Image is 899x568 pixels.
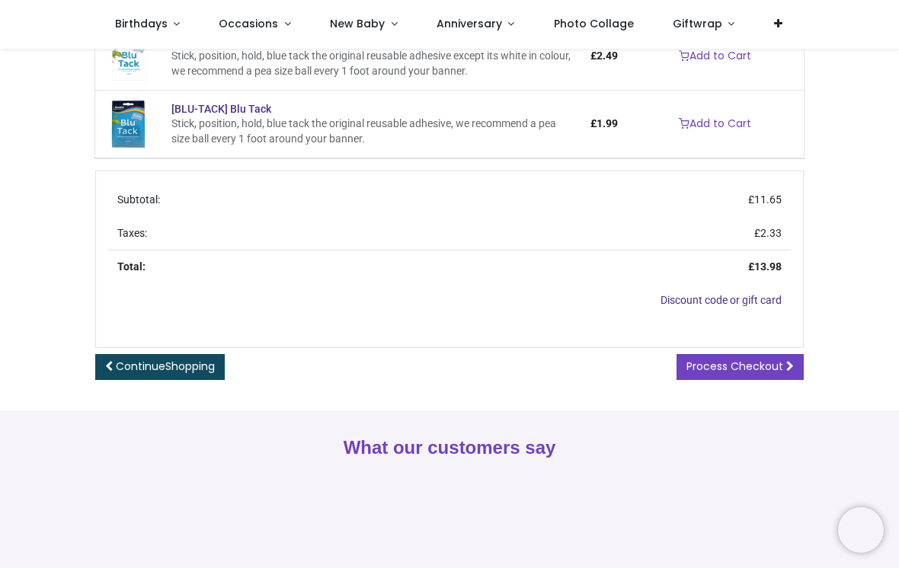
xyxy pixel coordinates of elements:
[554,16,634,31] span: Photo Collage
[590,117,618,129] span: £
[104,100,153,148] img: [BLU-TACK] Blu Tack
[117,260,146,273] strong: Total:
[686,359,783,374] span: Process Checkout
[754,260,782,273] span: 13.98
[590,49,618,62] span: £
[748,260,782,273] strong: £
[165,359,215,374] span: Shopping
[597,117,618,129] span: 1.99
[669,111,761,137] a: Add to Cart
[760,227,782,239] span: 2.33
[219,16,278,31] span: Occasions
[104,49,153,62] a: [BLU-TACK-WHITE] Blu Tack White
[115,16,168,31] span: Birthdays
[669,43,761,69] a: Add to Cart
[104,32,153,81] img: [BLU-TACK-WHITE] Blu Tack White
[437,16,502,31] span: Anniversary
[95,354,225,380] a: ContinueShopping
[330,16,385,31] span: New Baby
[108,217,477,250] td: Taxes:
[104,117,153,129] a: [BLU-TACK] Blu Tack
[748,193,782,206] span: £
[171,49,572,78] div: Stick, position, hold, blue tack the original reusable adhesive except its white in colour, we re...
[754,193,782,206] span: 11.65
[171,116,572,146] div: Stick, position, hold, blue tack the original reusable adhesive, we recommend a pea size ball eve...
[597,49,618,62] span: 2.49
[754,227,782,239] span: £
[677,354,804,380] a: Process Checkout
[171,103,271,115] a: [BLU-TACK] Blu Tack
[95,435,804,461] h2: What our customers say
[108,183,477,217] td: Subtotal:
[116,359,215,374] span: Continue
[661,294,782,306] a: Discount code or gift card
[838,507,884,553] iframe: Brevo live chat
[673,16,722,31] span: Giftwrap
